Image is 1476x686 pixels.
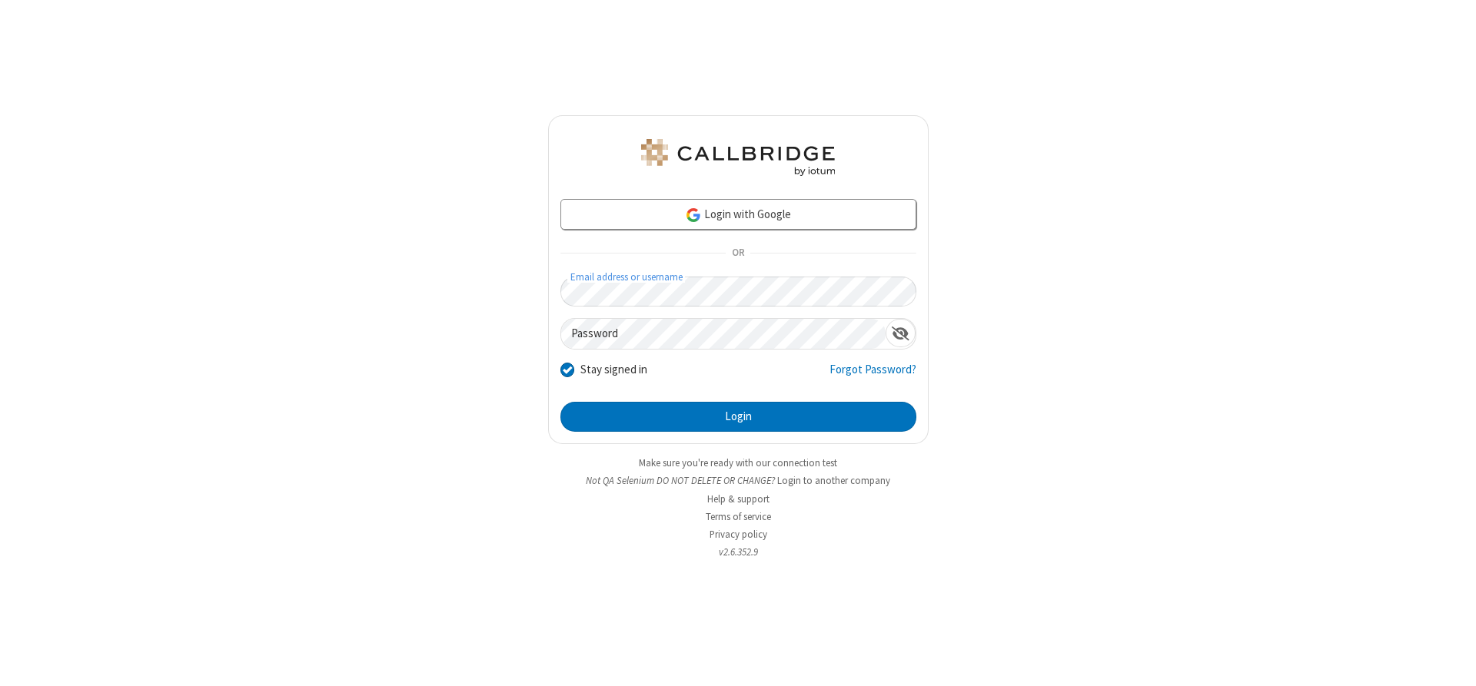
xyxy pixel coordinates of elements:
[706,510,771,523] a: Terms of service
[548,545,929,559] li: v2.6.352.9
[1438,646,1464,675] iframe: Chat
[561,319,886,349] input: Password
[560,402,916,432] button: Login
[560,199,916,230] a: Login with Google
[707,492,770,505] a: Help & support
[560,277,916,307] input: Email address or username
[777,473,890,488] button: Login to another company
[580,361,647,379] label: Stay signed in
[710,528,767,541] a: Privacy policy
[639,456,837,469] a: Make sure you're ready with our connection test
[886,319,916,347] div: Show password
[638,139,838,176] img: QA Selenium DO NOT DELETE OR CHANGE
[685,207,702,224] img: google-icon.png
[548,473,929,488] li: Not QA Selenium DO NOT DELETE OR CHANGE?
[726,243,750,264] span: OR
[829,361,916,390] a: Forgot Password?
